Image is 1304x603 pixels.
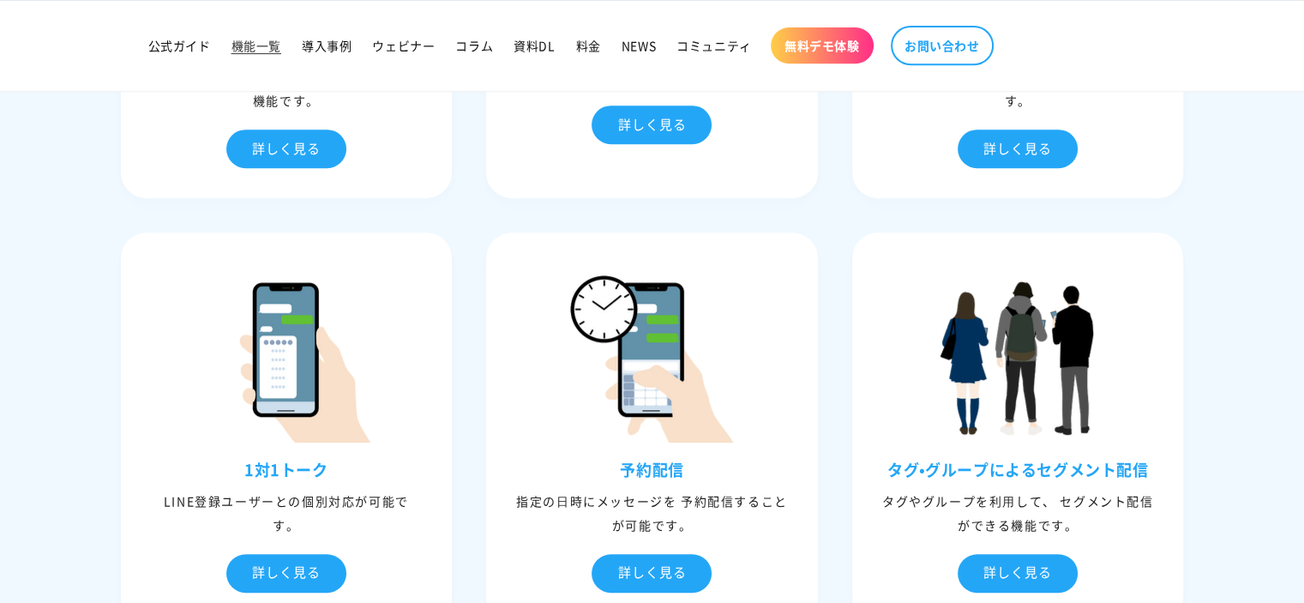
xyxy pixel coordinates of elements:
span: お問い合わせ [904,38,980,53]
div: 詳しく見る [592,106,712,144]
span: ウェビナー [372,38,435,53]
span: 機能一覧 [231,38,281,53]
a: 公式ガイド [138,27,221,63]
a: コラム [445,27,503,63]
span: NEWS [622,38,656,53]
div: LINE登録ユーザーとの個別対応が可能です。 [125,489,448,537]
h3: 1対1トーク [125,460,448,479]
a: 無料デモ体験 [771,27,874,63]
a: 導入事例 [291,27,362,63]
h3: タグ•グループによるセグメント配信 [856,460,1180,479]
div: 詳しく見る [592,554,712,593]
span: 無料デモ体験 [784,38,860,53]
span: 料金 [576,38,601,53]
img: タグ•グループによるセグメント配信 [932,271,1103,443]
img: 予約配信 [566,271,737,443]
div: タグやグループを利⽤して、 セグメント配信ができる機能です。 [856,489,1180,537]
span: コラム [455,38,493,53]
a: ウェビナー [362,27,445,63]
div: 詳しく見る [958,554,1078,593]
a: コミュニティ [666,27,762,63]
a: お問い合わせ [891,26,994,65]
div: 詳しく見る [958,130,1078,168]
div: 詳しく見る [226,130,346,168]
h3: 予約配信 [490,460,814,479]
a: 資料DL [503,27,565,63]
a: NEWS [611,27,666,63]
span: 資料DL [514,38,555,53]
div: 詳しく見る [226,554,346,593]
a: 機能一覧 [221,27,291,63]
a: 料金 [566,27,611,63]
span: 導入事例 [302,38,352,53]
span: コミュニティ [676,38,752,53]
img: 1対1トーク [201,271,372,443]
div: 指定の⽇時にメッセージを 予約配信することが可能です。 [490,489,814,537]
span: 公式ガイド [148,38,211,53]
